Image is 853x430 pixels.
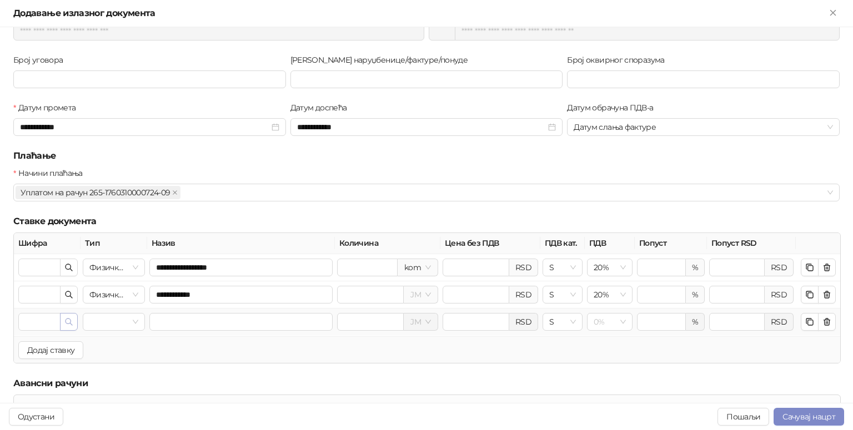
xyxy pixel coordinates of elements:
[443,313,509,330] input: Цена без ПДВ
[717,408,769,426] button: Пошаљи
[13,7,826,20] div: Додавање излазног документа
[707,232,796,254] th: Попуст RSD
[826,7,840,20] button: Close
[335,254,440,281] td: Количина
[638,286,685,303] input: Попуст
[686,286,705,303] div: %
[594,259,626,276] span: 20%
[540,254,585,281] td: ПДВ кат.
[149,259,333,276] input: Назив
[338,313,403,330] input: Количина
[585,281,635,308] td: ПДВ
[404,259,431,276] span: kom
[549,286,576,303] span: S
[338,259,397,276] input: Количина
[440,254,540,281] td: Цена без ПДВ
[540,232,585,254] th: ПДВ кат.
[707,308,796,336] td: Попуст RSD
[765,286,794,303] div: RSD
[549,259,576,276] span: S
[686,259,705,276] div: %
[710,286,764,303] input: Попуст RSD
[635,232,707,254] th: Попуст
[635,254,707,281] td: Попуст
[638,259,685,276] input: Попуст
[574,119,833,135] span: Датум слања фактуре
[13,70,286,88] input: Број уговора
[14,232,81,254] th: Шифра
[89,286,138,303] span: Физички производ
[509,259,538,276] div: RSD
[147,308,335,336] td: Назив
[13,54,70,66] label: Број уговора
[509,286,538,303] div: RSD
[443,259,509,276] input: Цена без ПДВ
[20,121,269,133] input: Датум промета
[13,215,840,228] h5: Ставке документа
[635,308,707,336] td: Попуст
[9,408,63,426] button: Одустани
[335,308,440,336] td: Количина
[14,308,81,336] td: Шифра
[81,254,147,281] td: Тип
[13,23,424,41] input: Број документа
[765,259,794,276] div: RSD
[440,308,540,336] td: Цена без ПДВ
[19,313,60,330] input: Шифра
[21,186,170,199] span: Уплатом на рачун 265-1760310000724-09
[774,408,844,426] button: Сачувај нацрт
[81,308,147,336] td: Тип
[635,281,707,308] td: Попуст
[297,121,546,133] input: Датум доспећа
[147,254,335,281] td: Назив
[443,286,509,303] input: Цена без ПДВ
[540,281,585,308] td: ПДВ кат.
[14,281,81,308] td: Шифра
[638,313,685,330] input: Попуст
[147,281,335,308] td: Назив
[567,54,671,66] label: Број оквирног споразума
[147,232,335,254] th: Назив
[567,70,840,88] input: Број оквирног споразума
[338,286,403,303] input: Количина
[710,313,764,330] input: Попуст RSD
[81,281,147,308] td: Тип
[149,313,333,331] input: Назив
[14,254,81,281] td: Шифра
[707,254,796,281] td: Попуст RSD
[290,54,475,66] label: Број наруџбенице/фактуре/понуде
[707,281,796,308] td: Попуст RSD
[765,313,794,331] div: RSD
[509,313,538,331] div: RSD
[27,345,74,355] span: Додај ставку
[567,102,660,114] label: Датум обрачуна ПДВ-а
[81,232,147,254] th: Тип
[335,281,440,308] td: Количина
[290,102,354,114] label: Датум доспећа
[585,232,635,254] th: ПДВ
[440,232,540,254] th: Цена без ПДВ
[13,377,840,390] h5: Авансни рачуни
[594,286,626,303] span: 20%
[686,313,705,331] div: %
[19,286,60,303] input: Шифра
[585,254,635,281] td: ПДВ
[540,308,585,336] td: ПДВ кат.
[18,341,83,359] button: Додај ставку
[19,259,60,276] input: Шифра
[149,286,333,303] input: Назив
[549,313,576,330] span: S
[440,281,540,308] td: Цена без ПДВ
[710,259,764,276] input: Попуст RSD
[13,167,89,179] label: Начини плаћања
[172,190,178,195] span: close
[290,70,563,88] input: Број наруџбенице/фактуре/понуде
[335,232,440,254] th: Количина
[89,259,138,276] span: Физички производ
[13,102,83,114] label: Датум промета
[585,308,635,336] td: ПДВ
[13,149,840,163] h5: Плаћање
